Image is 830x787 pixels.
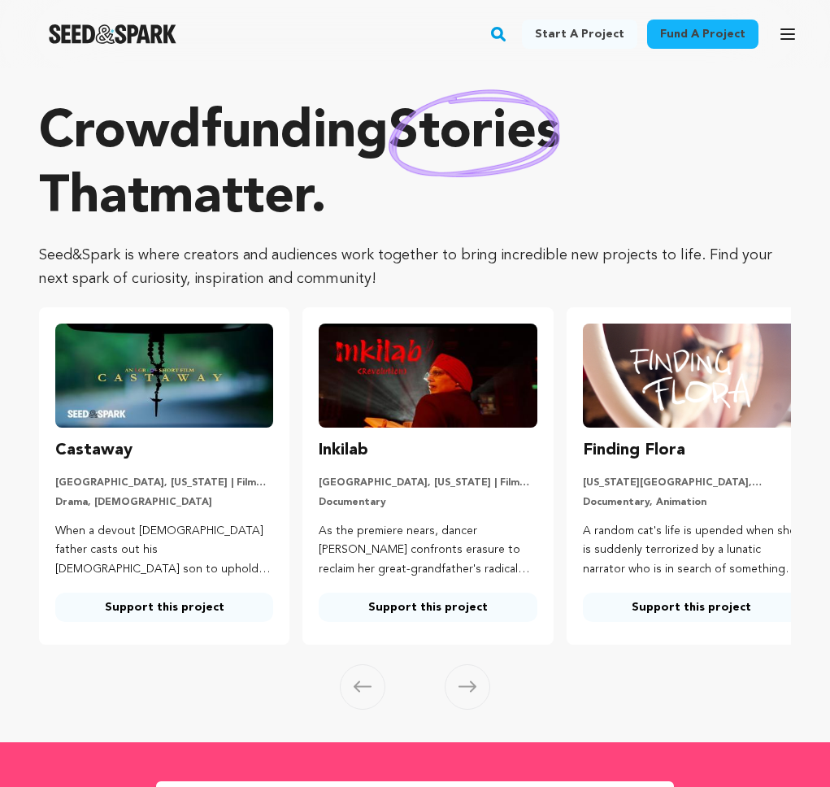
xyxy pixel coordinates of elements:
a: Support this project [319,593,537,622]
h3: Inkilab [319,437,368,463]
img: Seed&Spark Logo Dark Mode [49,24,176,44]
img: Castaway image [55,324,273,428]
p: [GEOGRAPHIC_DATA], [US_STATE] | Film Feature [319,476,537,489]
p: Documentary [319,496,537,509]
p: A random cat's life is upended when she is suddenly terrorized by a lunatic narrator who is in se... [583,522,801,580]
img: Inkilab image [319,324,537,428]
h3: Castaway [55,437,133,463]
p: Crowdfunding that . [39,101,791,231]
a: Support this project [55,593,273,622]
p: Seed&Spark is where creators and audiences work together to bring incredible new projects to life... [39,244,791,291]
img: Finding Flora image [583,324,801,428]
a: Seed&Spark Homepage [49,24,176,44]
a: Support this project [583,593,801,622]
a: Start a project [522,20,637,49]
span: matter [149,172,311,224]
p: [GEOGRAPHIC_DATA], [US_STATE] | Film Short [55,476,273,489]
p: When a devout [DEMOGRAPHIC_DATA] father casts out his [DEMOGRAPHIC_DATA] son to uphold his faith,... [55,522,273,580]
p: Documentary, Animation [583,496,801,509]
p: As the premiere nears, dancer [PERSON_NAME] confronts erasure to reclaim her great-grandfather's ... [319,522,537,580]
img: hand sketched image [389,89,560,178]
h3: Finding Flora [583,437,685,463]
p: Drama, [DEMOGRAPHIC_DATA] [55,496,273,509]
a: Fund a project [647,20,758,49]
p: [US_STATE][GEOGRAPHIC_DATA], [US_STATE] | Film Short [583,476,801,489]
